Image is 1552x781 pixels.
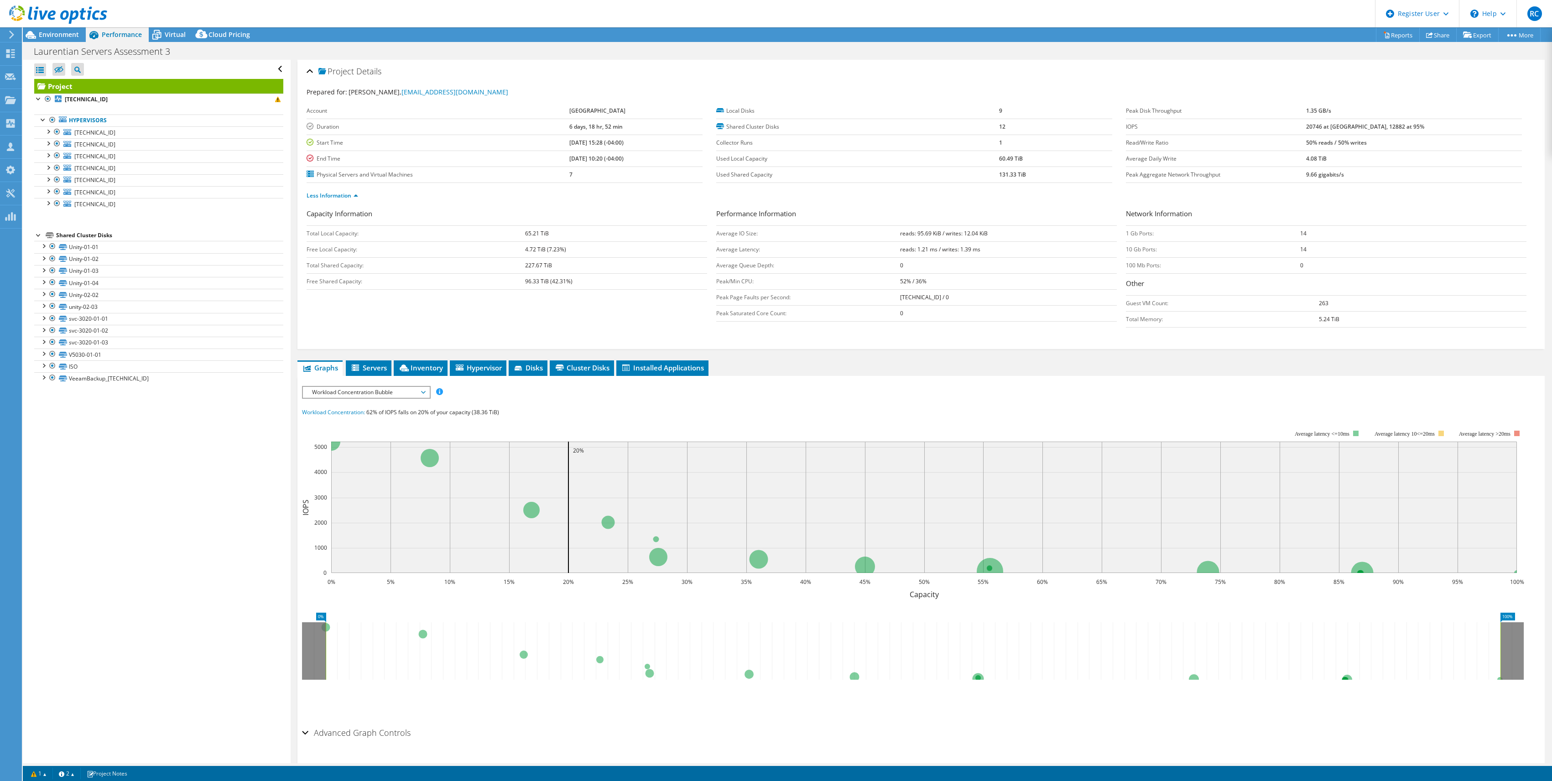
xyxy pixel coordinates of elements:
[444,578,455,586] text: 10%
[1306,155,1327,162] b: 4.08 TiB
[716,154,1000,163] label: Used Local Capacity
[525,245,566,253] b: 4.72 TiB (7.23%)
[34,253,283,265] a: Unity-01-02
[716,273,900,289] td: Peak/Min CPU:
[716,241,900,257] td: Average Latency:
[307,122,569,131] label: Duration
[1306,123,1424,130] b: 20746 at [GEOGRAPHIC_DATA], 12882 at 95%
[1306,107,1331,115] b: 1.35 GB/s
[525,229,549,237] b: 65.21 TiB
[504,578,515,586] text: 15%
[1126,311,1319,327] td: Total Memory:
[34,265,283,277] a: Unity-01-03
[1126,278,1526,291] h3: Other
[56,230,283,241] div: Shared Cluster Disks
[1300,261,1303,269] b: 0
[302,363,338,372] span: Graphs
[716,305,900,321] td: Peak Saturated Core Count:
[34,162,283,174] a: [TECHNICAL_ID]
[859,578,870,586] text: 45%
[1156,578,1167,586] text: 70%
[1126,170,1307,179] label: Peak Aggregate Network Throughput
[569,139,624,146] b: [DATE] 15:28 (-04:00)
[716,257,900,273] td: Average Queue Depth:
[1300,229,1307,237] b: 14
[307,88,347,96] label: Prepared for:
[307,154,569,163] label: End Time
[1419,28,1457,42] a: Share
[1456,28,1499,42] a: Export
[401,88,508,96] a: [EMAIL_ADDRESS][DOMAIN_NAME]
[1126,154,1307,163] label: Average Daily Write
[999,171,1026,178] b: 131.33 TiB
[208,30,250,39] span: Cloud Pricing
[34,79,283,94] a: Project
[65,95,108,103] b: [TECHNICAL_ID]
[1375,431,1435,437] tspan: Average latency 10<=20ms
[314,443,327,451] text: 5000
[513,363,543,372] span: Disks
[307,225,525,241] td: Total Local Capacity:
[1126,295,1319,311] td: Guest VM Count:
[314,544,327,552] text: 1000
[1376,28,1420,42] a: Reports
[34,138,283,150] a: [TECHNICAL_ID]
[1319,315,1339,323] b: 5.24 TiB
[622,578,633,586] text: 25%
[741,578,752,586] text: 35%
[1319,299,1328,307] b: 263
[569,107,625,115] b: [GEOGRAPHIC_DATA]
[74,176,115,184] span: [TECHNICAL_ID]
[39,30,79,39] span: Environment
[34,289,283,301] a: Unity-02-02
[34,277,283,289] a: Unity-01-04
[327,578,335,586] text: 0%
[1458,431,1510,437] text: Average latency >20ms
[34,241,283,253] a: Unity-01-01
[621,363,704,372] span: Installed Applications
[34,313,283,325] a: svc-3020-01-01
[1527,6,1542,21] span: RC
[900,277,927,285] b: 52% / 36%
[569,123,623,130] b: 6 days, 18 hr, 52 min
[301,499,311,515] text: IOPS
[386,578,394,586] text: 5%
[1333,578,1344,586] text: 85%
[1295,431,1349,437] tspan: Average latency <=10ms
[307,106,569,115] label: Account
[34,337,283,349] a: svc-3020-01-03
[34,115,283,126] a: Hypervisors
[999,123,1005,130] b: 12
[900,261,903,269] b: 0
[1306,171,1344,178] b: 9.66 gigabits/s
[314,519,327,526] text: 2000
[1126,225,1300,241] td: 1 Gb Ports:
[350,363,387,372] span: Servers
[525,261,552,269] b: 227.67 TiB
[978,578,989,586] text: 55%
[356,66,381,77] span: Details
[34,349,283,360] a: V5030-01-01
[1126,241,1300,257] td: 10 Gb Ports:
[716,106,1000,115] label: Local Disks
[34,360,283,372] a: ISO
[34,325,283,337] a: svc-3020-01-02
[454,363,502,372] span: Hypervisor
[1306,139,1367,146] b: 50% reads / 50% writes
[307,387,425,398] span: Workload Concentration Bubble
[30,47,184,57] h1: Laurentian Servers Assessment 3
[34,198,283,210] a: [TECHNICAL_ID]
[563,578,574,586] text: 20%
[1470,10,1479,18] svg: \n
[1126,208,1526,221] h3: Network Information
[307,192,358,199] a: Less Information
[318,67,354,76] span: Project
[919,578,930,586] text: 50%
[1126,257,1300,273] td: 100 Mb Ports:
[716,122,1000,131] label: Shared Cluster Disks
[1037,578,1048,586] text: 60%
[34,186,283,198] a: [TECHNICAL_ID]
[323,569,327,577] text: 0
[1126,106,1307,115] label: Peak Disk Throughput
[554,363,609,372] span: Cluster Disks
